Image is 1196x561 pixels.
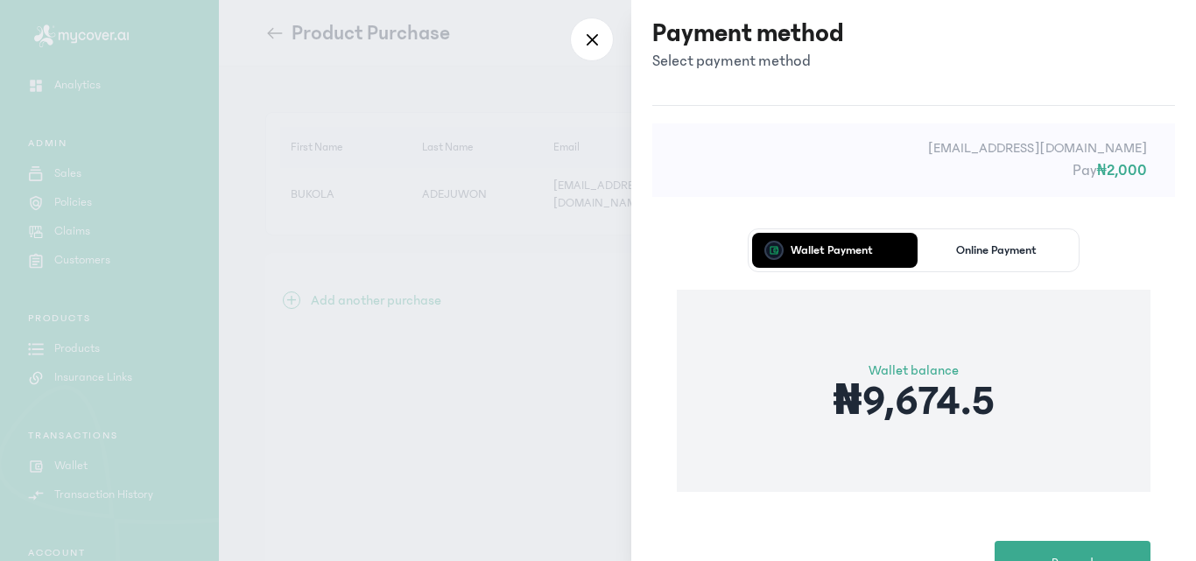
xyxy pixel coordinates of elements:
[833,360,994,381] p: Wallet balance
[752,233,911,268] button: Wallet Payment
[680,137,1147,158] p: [EMAIL_ADDRESS][DOMAIN_NAME]
[652,18,844,49] h3: Payment method
[680,158,1147,183] p: Pay
[1097,162,1147,179] span: ₦2,000
[833,381,994,423] p: ₦9,674.5
[791,244,873,256] p: Wallet Payment
[652,49,844,74] p: Select payment method
[918,233,1076,268] button: Online Payment
[956,244,1037,256] p: Online Payment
